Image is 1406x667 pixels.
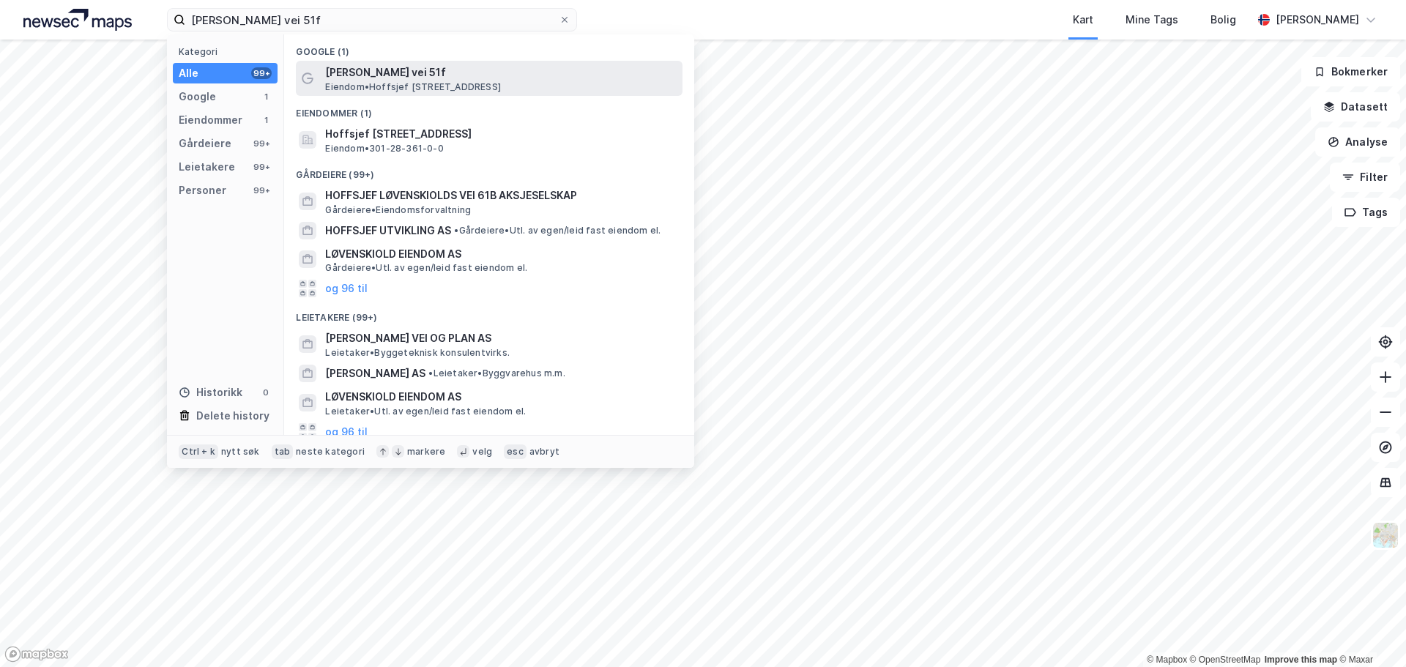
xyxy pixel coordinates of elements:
div: 99+ [251,138,272,149]
div: Gårdeiere (99+) [284,157,694,184]
a: OpenStreetMap [1190,655,1261,665]
span: Eiendom • Hoffsjef [STREET_ADDRESS] [325,81,501,93]
button: Bokmerker [1301,57,1400,86]
div: nytt søk [221,446,260,458]
div: 1 [260,91,272,103]
div: Leietakere [179,158,235,176]
img: logo.a4113a55bc3d86da70a041830d287a7e.svg [23,9,132,31]
div: 99+ [251,185,272,196]
div: velg [472,446,492,458]
span: HOFFSJEF LØVENSKIOLDS VEI 61B AKSJESELSKAP [325,187,677,204]
div: Leietakere (99+) [284,300,694,327]
div: neste kategori [296,446,365,458]
div: 99+ [251,161,272,173]
span: [PERSON_NAME] VEI OG PLAN AS [325,329,677,347]
div: Google (1) [284,34,694,61]
span: Leietaker • Byggeteknisk konsulentvirks. [325,347,510,359]
span: • [454,225,458,236]
span: Gårdeiere • Utl. av egen/leid fast eiendom el. [454,225,661,236]
span: Leietaker • Byggvarehus m.m. [428,368,565,379]
span: Eiendom • 301-28-361-0-0 [325,143,443,154]
span: LØVENSKIOLD EIENDOM AS [325,388,677,406]
div: [PERSON_NAME] [1276,11,1359,29]
div: Delete history [196,407,269,425]
div: tab [272,444,294,459]
div: Historikk [179,384,242,401]
span: Gårdeiere • Eiendomsforvaltning [325,204,471,216]
div: avbryt [529,446,559,458]
span: Gårdeiere • Utl. av egen/leid fast eiendom el. [325,262,527,274]
div: markere [407,446,445,458]
div: 0 [260,387,272,398]
div: Alle [179,64,198,82]
div: 99+ [251,67,272,79]
div: Personer [179,182,226,199]
a: Mapbox [1147,655,1187,665]
div: 1 [260,114,272,126]
button: og 96 til [325,280,368,297]
a: Mapbox homepage [4,646,69,663]
div: Google [179,88,216,105]
button: Datasett [1311,92,1400,122]
span: Leietaker • Utl. av egen/leid fast eiendom el. [325,406,526,417]
div: Kart [1073,11,1093,29]
span: [PERSON_NAME] AS [325,365,425,382]
div: Gårdeiere [179,135,231,152]
button: og 96 til [325,423,368,441]
div: Bolig [1210,11,1236,29]
span: [PERSON_NAME] vei 51f [325,64,677,81]
button: Tags [1332,198,1400,227]
img: Z [1372,521,1399,549]
span: HOFFSJEF UTVIKLING AS [325,222,451,239]
a: Improve this map [1265,655,1337,665]
button: Filter [1330,163,1400,192]
div: Eiendommer (1) [284,96,694,122]
input: Søk på adresse, matrikkel, gårdeiere, leietakere eller personer [185,9,559,31]
div: Eiendommer [179,111,242,129]
div: esc [504,444,527,459]
span: • [428,368,433,379]
div: Mine Tags [1126,11,1178,29]
button: Analyse [1315,127,1400,157]
span: LØVENSKIOLD EIENDOM AS [325,245,677,263]
div: Kategori [179,46,278,57]
iframe: Chat Widget [1333,597,1406,667]
span: Hoffsjef [STREET_ADDRESS] [325,125,677,143]
div: Ctrl + k [179,444,218,459]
